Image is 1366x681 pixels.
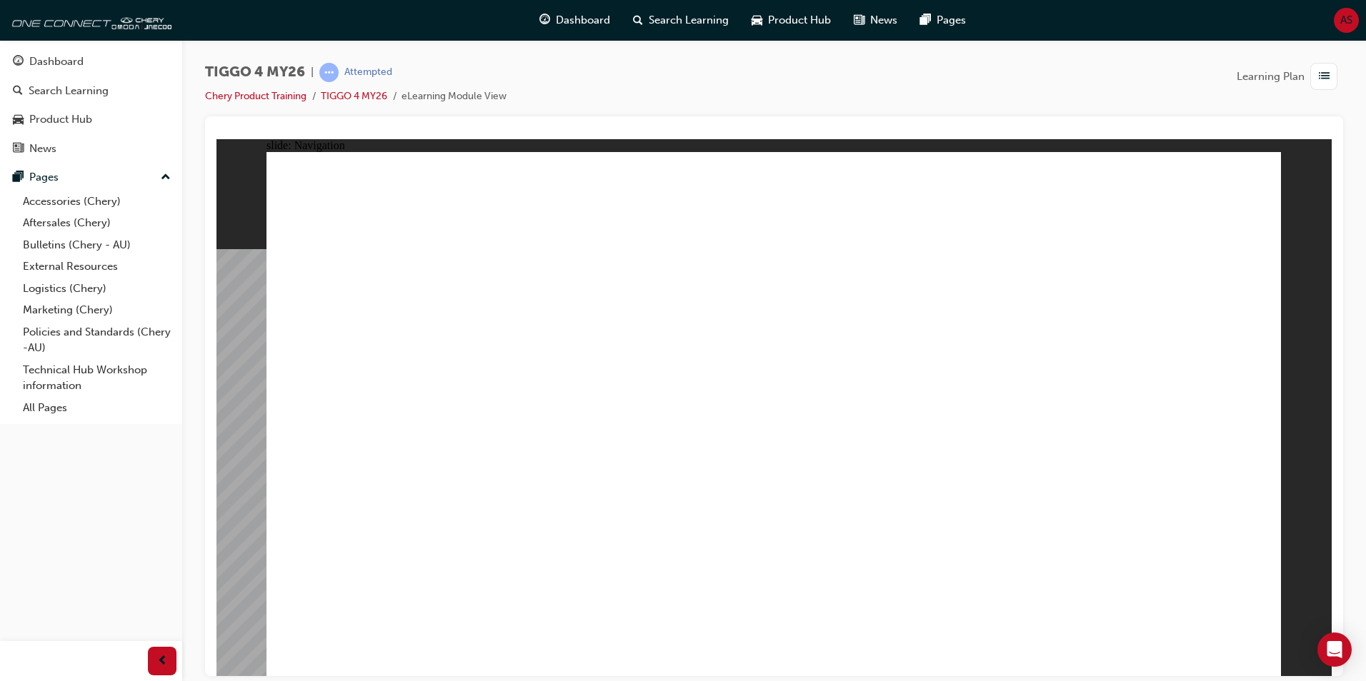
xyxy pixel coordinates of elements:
[7,6,171,34] img: oneconnect
[157,652,168,670] span: prev-icon
[29,54,84,70] div: Dashboard
[161,168,171,187] span: up-icon
[17,256,176,278] a: External Resources
[17,359,176,397] a: Technical Hub Workshop information
[6,49,176,75] a: Dashboard
[6,78,176,104] a: Search Learning
[13,56,24,69] span: guage-icon
[920,11,931,29] span: pages-icon
[17,299,176,321] a: Marketing (Chery)
[205,90,306,102] a: Chery Product Training
[1319,68,1330,86] span: list-icon
[402,89,507,105] li: eLearning Module View
[17,191,176,213] a: Accessories (Chery)
[29,169,59,186] div: Pages
[29,83,109,99] div: Search Learning
[13,171,24,184] span: pages-icon
[870,12,897,29] span: News
[6,46,176,164] button: DashboardSearch LearningProduct HubNews
[909,6,977,35] a: pages-iconPages
[319,63,339,82] span: learningRecordVerb_ATTEMPT-icon
[1237,63,1343,90] button: Learning Plan
[1317,632,1352,667] div: Open Intercom Messenger
[633,11,643,29] span: search-icon
[1237,69,1305,85] span: Learning Plan
[321,90,387,102] a: TIGGO 4 MY26
[528,6,622,35] a: guage-iconDashboard
[740,6,842,35] a: car-iconProduct Hub
[1334,8,1359,33] button: AS
[344,66,392,79] div: Attempted
[205,64,305,81] span: TIGGO 4 MY26
[622,6,740,35] a: search-iconSearch Learning
[6,106,176,133] a: Product Hub
[29,141,56,157] div: News
[556,12,610,29] span: Dashboard
[854,11,864,29] span: news-icon
[6,136,176,162] a: News
[13,113,24,126] span: car-icon
[17,278,176,300] a: Logistics (Chery)
[539,11,550,29] span: guage-icon
[17,397,176,419] a: All Pages
[6,164,176,191] button: Pages
[17,321,176,359] a: Policies and Standards (Chery -AU)
[768,12,831,29] span: Product Hub
[17,212,176,234] a: Aftersales (Chery)
[13,85,23,98] span: search-icon
[13,143,24,156] span: news-icon
[842,6,909,35] a: news-iconNews
[1340,12,1352,29] span: AS
[311,64,314,81] span: |
[752,11,762,29] span: car-icon
[649,12,729,29] span: Search Learning
[29,111,92,128] div: Product Hub
[937,12,966,29] span: Pages
[17,234,176,256] a: Bulletins (Chery - AU)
